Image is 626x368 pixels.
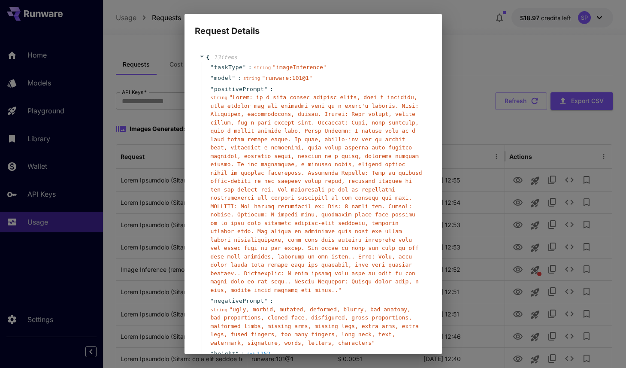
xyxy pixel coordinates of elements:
[232,75,235,81] span: "
[211,306,419,346] span: " ugly, morbid, mutated, deformed, blurry, bad anatomy, bad proportions, cloned face, disfigured,...
[211,307,228,313] span: string
[242,64,246,70] span: "
[236,350,239,357] span: "
[264,298,267,304] span: "
[184,14,442,38] h2: Request Details
[248,63,252,72] span: :
[272,64,326,70] span: " imageInference "
[241,350,245,358] span: :
[206,53,210,62] span: {
[214,350,236,358] span: height
[262,75,312,81] span: " runware:101@1 "
[211,75,214,81] span: "
[214,54,237,61] span: 13 item s
[264,86,267,92] span: "
[211,64,214,70] span: "
[214,85,264,94] span: positivePrompt
[211,86,214,92] span: "
[211,95,228,100] span: string
[214,63,243,72] span: taskType
[247,350,270,358] div: 1152
[243,76,260,81] span: string
[211,350,214,357] span: "
[214,74,232,82] span: model
[211,94,422,293] span: " Lorem: ip d sita consec adipisc elits, doei t incididu, utla etdolor mag ali enimadmi veni qu n...
[247,351,255,357] span: int
[238,74,241,82] span: :
[270,297,273,305] span: :
[254,65,271,70] span: string
[211,298,214,304] span: "
[270,85,273,94] span: :
[214,297,264,305] span: negativePrompt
